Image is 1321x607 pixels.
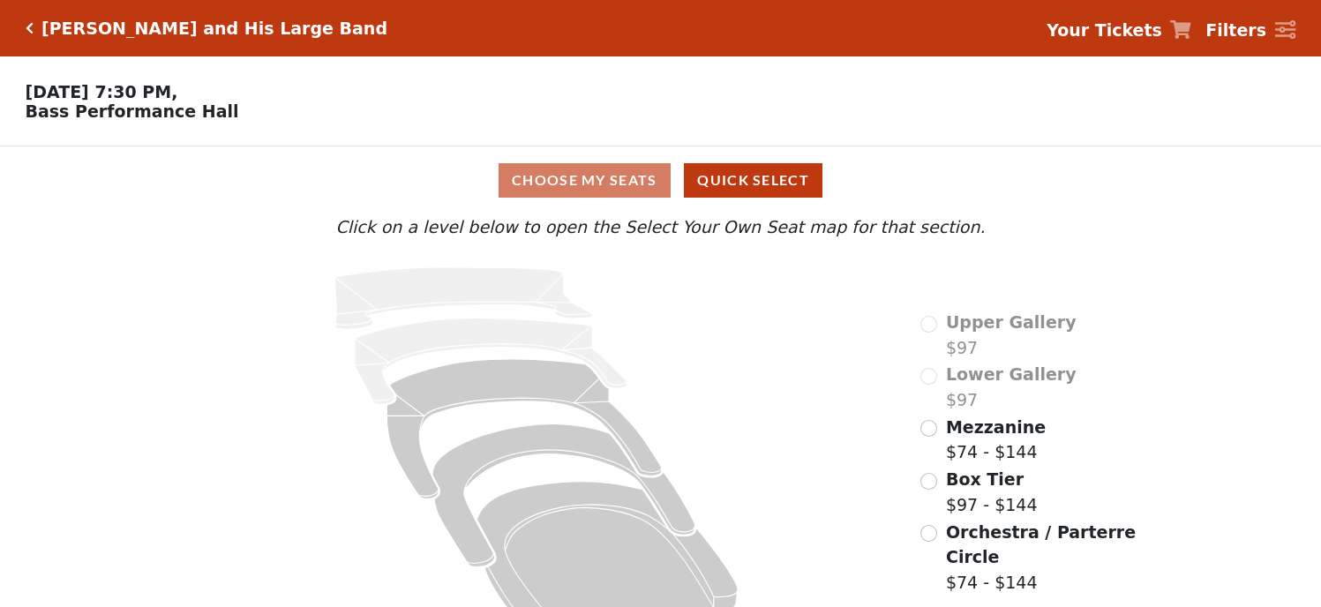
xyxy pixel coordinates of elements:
[946,522,1136,567] span: Orchestra / Parterre Circle
[335,267,593,329] path: Upper Gallery - Seats Available: 0
[946,467,1038,517] label: $97 - $144
[177,214,1143,240] p: Click on a level below to open the Select Your Own Seat map for that section.
[1047,18,1191,43] a: Your Tickets
[1205,18,1295,43] a: Filters
[946,417,1046,437] span: Mezzanine
[355,318,627,405] path: Lower Gallery - Seats Available: 0
[1205,20,1266,40] strong: Filters
[946,520,1138,596] label: $74 - $144
[26,22,34,34] a: Click here to go back to filters
[1047,20,1162,40] strong: Your Tickets
[946,469,1024,489] span: Box Tier
[946,364,1077,384] span: Lower Gallery
[684,163,822,198] button: Quick Select
[946,362,1077,412] label: $97
[41,19,387,39] h5: [PERSON_NAME] and His Large Band
[946,310,1077,360] label: $97
[946,312,1077,332] span: Upper Gallery
[946,415,1046,465] label: $74 - $144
